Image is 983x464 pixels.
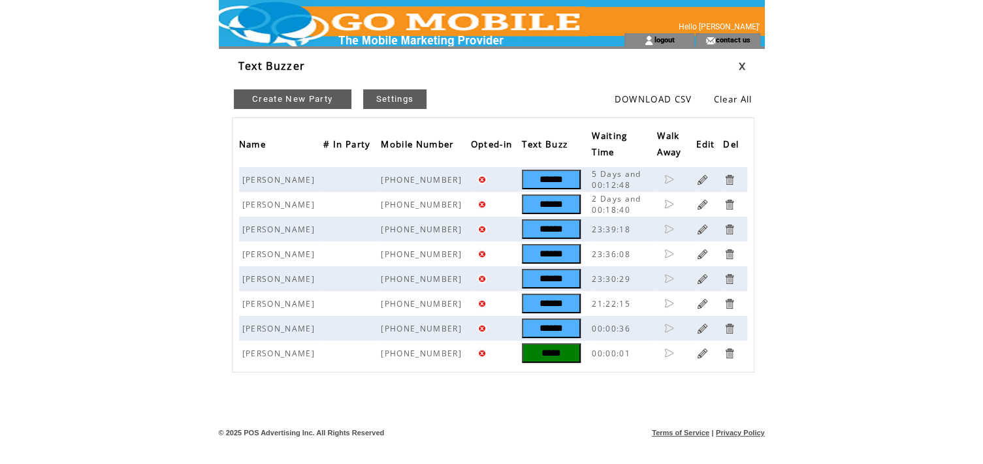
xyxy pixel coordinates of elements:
[592,224,634,235] span: 23:39:18
[381,174,465,185] span: [PHONE_NUMBER]
[363,89,427,109] a: Settings
[238,59,306,73] span: Text Buzzer
[723,174,735,186] a: Click to delete
[696,298,709,310] a: Click to edit
[664,224,674,234] a: Click to set as walk away
[696,174,709,186] a: Click to edit
[714,93,752,105] a: Clear All
[522,135,571,157] span: Text Buzz
[696,223,709,236] a: Click to edit
[664,298,674,309] a: Click to set as walk away
[723,198,735,211] a: Click to delete
[664,273,674,284] a: Click to set as walk away
[592,348,634,359] span: 00:00:01
[323,135,374,157] span: # In Party
[696,198,709,211] a: Click to edit
[615,93,692,105] a: DOWNLOAD CSV
[242,249,318,260] span: [PERSON_NAME]
[723,273,735,285] a: Click to delete
[664,348,674,358] a: Click to set as walk away
[381,298,465,309] span: [PHONE_NUMBER]
[239,135,269,157] span: Name
[664,174,674,185] a: Click to set as walk away
[711,429,713,437] span: |
[592,323,634,334] span: 00:00:36
[471,135,516,157] span: Opted-in
[696,248,709,260] a: Click to edit
[242,273,318,285] span: [PERSON_NAME]
[664,323,674,333] a: Click to set as walk away
[242,348,318,359] span: [PERSON_NAME]
[723,347,735,360] a: Click to delete
[592,193,641,215] span: 2 Days and 00:18:40
[696,273,709,285] a: Click to edit
[242,323,318,334] span: [PERSON_NAME]
[696,322,709,335] a: Click to edit
[723,135,742,157] span: Del
[723,223,735,236] a: Click to delete
[644,35,654,46] img: account_icon.gif
[381,323,465,334] span: [PHONE_NUMBER]
[705,35,715,46] img: contact_us_icon.gif
[679,22,760,31] span: Hello [PERSON_NAME]'
[242,224,318,235] span: [PERSON_NAME]
[592,249,634,260] span: 23:36:08
[592,298,634,309] span: 21:22:15
[664,249,674,259] a: Click to set as walk away
[381,224,465,235] span: [PHONE_NUMBER]
[723,322,735,335] a: Click to delete
[654,35,674,44] a: logout
[592,273,634,285] span: 23:30:29
[381,348,465,359] span: [PHONE_NUMBER]
[381,135,457,157] span: Mobile Number
[723,248,735,260] a: Click to delete
[242,174,318,185] span: [PERSON_NAME]
[219,429,385,437] span: © 2025 POS Advertising Inc. All Rights Reserved
[242,298,318,309] span: [PERSON_NAME]
[652,429,709,437] a: Terms of Service
[664,199,674,209] a: Click to set as walk away
[716,429,765,437] a: Privacy Policy
[657,127,685,164] span: Walk Away
[715,35,750,44] a: contact us
[592,168,641,191] span: 5 Days and 00:12:48
[242,199,318,210] span: [PERSON_NAME]
[592,127,627,164] span: Waiting Time
[381,199,465,210] span: [PHONE_NUMBER]
[381,249,465,260] span: [PHONE_NUMBER]
[381,273,465,285] span: [PHONE_NUMBER]
[696,347,709,360] a: Click to edit
[696,135,718,157] span: Edit
[723,298,735,310] a: Click to delete
[234,89,351,109] a: Create New Party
